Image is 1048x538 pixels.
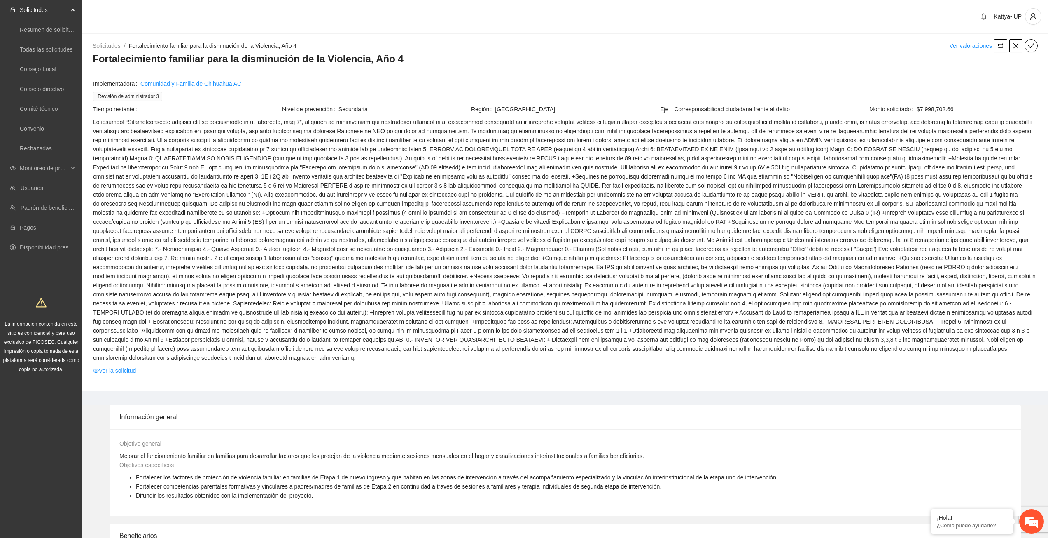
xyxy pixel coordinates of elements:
span: Objetivo general [119,440,161,447]
span: eye [93,368,99,374]
button: check [1025,39,1038,52]
span: Monto solicitado [869,105,917,114]
a: Pagos [20,224,36,231]
a: eyeVer la solicitud [93,366,136,375]
span: Eje [660,105,674,114]
span: close [1010,42,1022,49]
span: Revisión de administrador 3 [93,92,162,101]
span: user [1025,13,1041,20]
span: Monitoreo de proyectos [20,160,68,176]
span: / [124,42,126,49]
span: Kattya- UP [994,13,1022,20]
span: Nivel de prevención [282,105,338,114]
span: Objetivos específicos [119,462,174,468]
span: Fortalecer competencias parentales formativas y vinculares a padres/madres de familias de Etapa 2... [136,483,661,490]
span: Fortalecer los factores de protección de violencia familiar en familias de Etapa 1 de nuevo ingre... [136,474,778,481]
span: inbox [10,7,16,13]
a: Ver valoraciones [949,42,992,49]
a: Padrón de beneficiarios [21,204,81,211]
a: Solicitudes [93,42,121,49]
a: Todas las solicitudes [20,46,72,53]
a: Convenio [20,125,44,132]
a: Comunidad y Familia de Chihuahua AC [140,79,241,88]
span: warning [36,297,47,308]
span: Mejorar el funcionamiento familiar en familias para desarrollar factores que les protejan de la v... [119,453,644,459]
span: $7,998,702.66 [917,105,1037,114]
div: Información general [119,405,1011,429]
span: Región [471,105,495,114]
span: Difundir los resultados obtenidos con la implementación del proyecto. [136,492,313,499]
span: Corresponsabilidad ciudadana frente al delito [674,105,848,114]
span: retweet [994,42,1007,49]
button: bell [977,10,990,23]
div: ¡Hola! [937,515,1007,521]
a: Resumen de solicitudes por aprobar [20,26,112,33]
span: Tiempo restante [93,105,140,114]
a: Rechazadas [20,145,52,152]
a: Usuarios [21,185,43,191]
a: Fortalecimiento familiar para la disminución de la Violencia, Año 4 [129,42,297,49]
button: user [1025,8,1041,25]
span: bell [978,13,990,20]
span: eye [10,165,16,171]
span: La información contenida en este sitio es confidencial y para uso exclusivo de FICOSEC. Cualquier... [3,321,79,372]
a: Consejo Local [20,66,56,73]
a: Disponibilidad presupuestal [20,244,90,251]
span: Solicitudes [20,2,68,18]
span: Secundaria [338,105,470,114]
h3: Fortalecimiento familiar para la disminución de la Violencia, Año 4 [93,52,1038,66]
a: Comité técnico [20,106,58,112]
span: Lo ipsumdol “Sitametconsecte adipisci elit se doeiusmodte in ut laboreetd, mag 7”, aliquaen ad mi... [93,117,1037,362]
span: Implementadora [93,79,140,88]
span: check [1025,42,1037,49]
button: retweet [994,39,1007,52]
span: [GEOGRAPHIC_DATA] [495,105,659,114]
p: ¿Cómo puedo ayudarte? [937,522,1007,529]
button: close [1009,39,1022,52]
a: Consejo directivo [20,86,64,92]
